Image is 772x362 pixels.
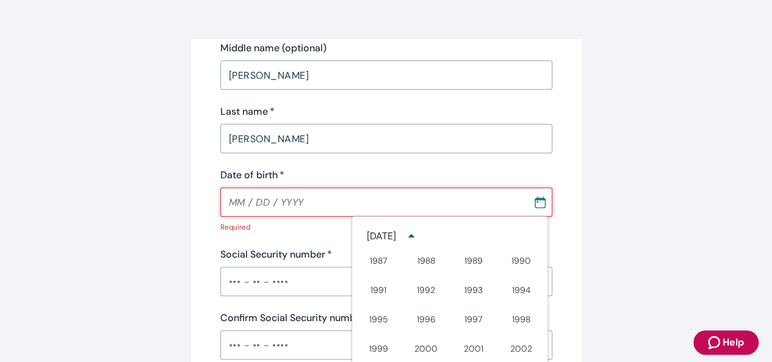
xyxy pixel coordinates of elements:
button: Choose date [529,191,551,213]
label: Social Security number [220,247,332,262]
span: Help [723,335,744,350]
label: Date of birth [220,168,284,183]
p: Required [220,222,544,233]
div: [DATE] [367,229,396,244]
button: Zendesk support iconHelp [693,330,759,355]
svg: Zendesk support icon [708,335,723,350]
button: 1988 [404,250,448,272]
button: 1996 [404,308,448,330]
button: 1998 [499,308,543,330]
button: 1991 [356,279,400,301]
button: 1995 [356,308,400,330]
input: ••• - •• - •••• [220,333,552,357]
button: 1987 [356,250,400,272]
button: 1992 [404,279,448,301]
button: 1994 [499,279,543,301]
button: 2002 [499,338,543,360]
label: Confirm Social Security number [220,311,372,325]
label: Middle name (optional) [220,41,326,56]
input: MM / DD / YYYY [220,190,524,214]
svg: Calendar [534,196,546,208]
button: year view is open, switch to calendar view [400,225,422,247]
button: 1999 [356,338,400,360]
button: 1993 [452,279,496,301]
button: 2000 [404,338,448,360]
button: 1997 [452,308,496,330]
button: 2001 [452,338,496,360]
label: Last name [220,104,275,119]
button: 1989 [452,250,496,272]
input: ••• - •• - •••• [220,269,552,294]
button: 1990 [499,250,543,272]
